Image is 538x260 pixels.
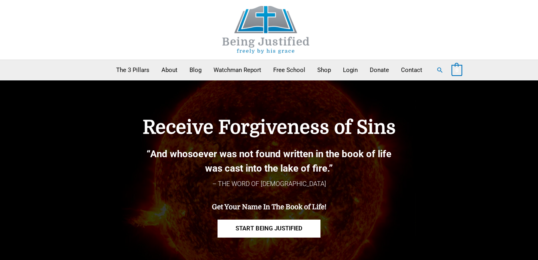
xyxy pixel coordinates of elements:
[337,60,364,80] a: Login
[311,60,337,80] a: Shop
[110,60,155,80] a: The 3 Pillars
[218,220,320,238] a: START BEING JUSTIFIED
[395,60,428,80] a: Contact
[208,60,267,80] a: Watchman Report
[101,203,437,211] h4: Get Your Name In The Book of Life!
[236,226,302,232] span: START BEING JUSTIFIED
[267,60,311,80] a: Free School
[212,180,326,188] span: – THE WORD OF [DEMOGRAPHIC_DATA]
[436,66,443,74] a: Search button
[183,60,208,80] a: Blog
[147,148,391,174] b: “And whosoever was not found written in the book of life was cast into the lake of fire.”
[451,66,462,74] a: View Shopping Cart, empty
[364,60,395,80] a: Donate
[101,116,437,139] h4: Receive Forgiveness of Sins
[155,60,183,80] a: About
[110,60,428,80] nav: Primary Site Navigation
[206,6,326,54] img: Being Justified
[455,67,458,73] span: 0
